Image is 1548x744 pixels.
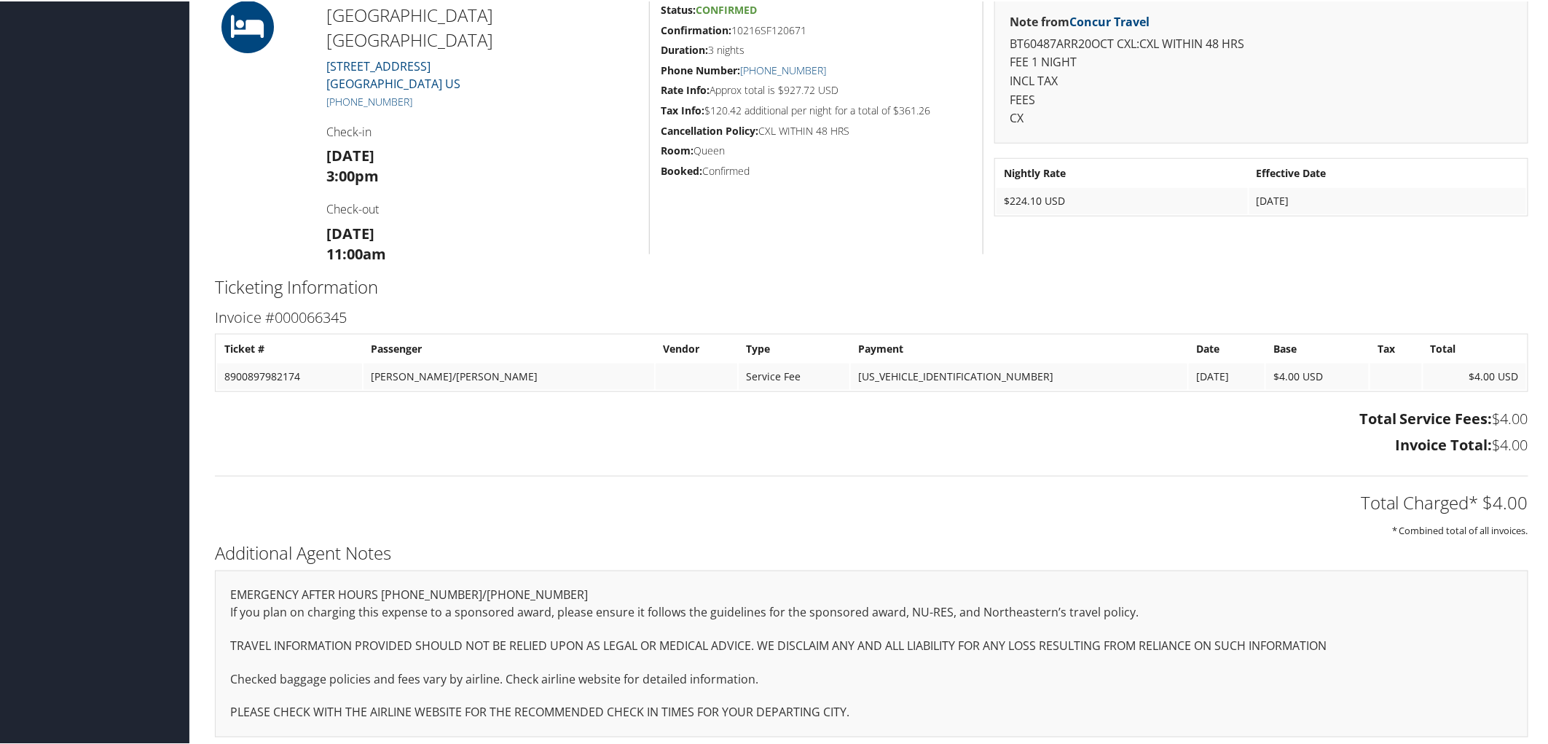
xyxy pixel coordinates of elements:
small: * Combined total of all invoices. [1392,522,1528,536]
strong: Note from [1010,12,1150,28]
a: [PHONE_NUMBER] [740,62,826,76]
strong: Room: [661,142,694,156]
strong: Phone Number: [661,62,740,76]
p: PLEASE CHECK WITH THE AIRLINE WEBSITE FOR THE RECOMMENDED CHECK IN TIMES FOR YOUR DEPARTING CITY. [230,702,1513,721]
strong: [DATE] [326,222,374,242]
a: Concur Travel [1069,12,1150,28]
h2: Total Charged* $4.00 [215,489,1528,514]
p: If you plan on charging this expense to a sponsored award, please ensure it follows the guideline... [230,602,1513,621]
th: Effective Date [1249,159,1526,185]
th: Tax [1370,334,1422,361]
th: Type [739,334,849,361]
strong: Invoice Total: [1396,434,1493,453]
th: Base [1266,334,1369,361]
div: EMERGENCY AFTER HOURS [PHONE_NUMBER]/[PHONE_NUMBER] [215,569,1528,735]
td: [DATE] [1249,187,1526,213]
strong: Rate Info: [661,82,710,95]
td: [PERSON_NAME]/[PERSON_NAME] [364,362,654,388]
p: Checked baggage policies and fees vary by airline. Check airline website for detailed information. [230,669,1513,688]
strong: 3:00pm [326,165,379,184]
h3: $4.00 [215,407,1528,428]
h5: 3 nights [661,42,972,56]
td: $4.00 USD [1266,362,1369,388]
td: 8900897982174 [217,362,362,388]
h5: Queen [661,142,972,157]
h4: Check-in [326,122,638,138]
h3: Invoice #000066345 [215,306,1528,326]
a: [PHONE_NUMBER] [326,93,412,107]
td: $4.00 USD [1423,362,1526,388]
td: $224.10 USD [997,187,1247,213]
p: TRAVEL INFORMATION PROVIDED SHOULD NOT BE RELIED UPON AS LEGAL OR MEDICAL ADVICE. WE DISCLAIM ANY... [230,635,1513,654]
h2: Additional Agent Notes [215,539,1528,564]
th: Ticket # [217,334,362,361]
strong: Booked: [661,162,702,176]
th: Nightly Rate [997,159,1247,185]
h5: Approx total is $927.72 USD [661,82,972,96]
strong: Cancellation Policy: [661,122,758,136]
h5: CXL WITHIN 48 HRS [661,122,972,137]
strong: Status: [661,1,696,15]
td: Service Fee [739,362,849,388]
strong: Tax Info: [661,102,704,116]
td: [DATE] [1189,362,1265,388]
h5: Confirmed [661,162,972,177]
th: Payment [851,334,1187,361]
strong: Duration: [661,42,708,55]
h2: Ticketing Information [215,273,1528,298]
h5: 10216SF120671 [661,22,972,36]
th: Total [1423,334,1526,361]
h3: $4.00 [215,434,1528,454]
th: Passenger [364,334,654,361]
strong: 11:00am [326,243,386,262]
h5: $120.42 additional per night for a total of $361.26 [661,102,972,117]
a: [STREET_ADDRESS][GEOGRAPHIC_DATA] US [326,57,460,90]
h2: [GEOGRAPHIC_DATA] [GEOGRAPHIC_DATA] [326,1,638,50]
span: Confirmed [696,1,757,15]
strong: Confirmation: [661,22,731,36]
h4: Check-out [326,200,638,216]
strong: [DATE] [326,144,374,164]
strong: Total Service Fees: [1359,407,1493,427]
p: BT60487ARR20OCT CXL:CXL WITHIN 48 HRS FEE 1 NIGHT INCL TAX FEES CX [1010,34,1513,127]
th: Vendor [656,334,737,361]
td: [US_VEHICLE_IDENTIFICATION_NUMBER] [851,362,1187,388]
th: Date [1189,334,1265,361]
